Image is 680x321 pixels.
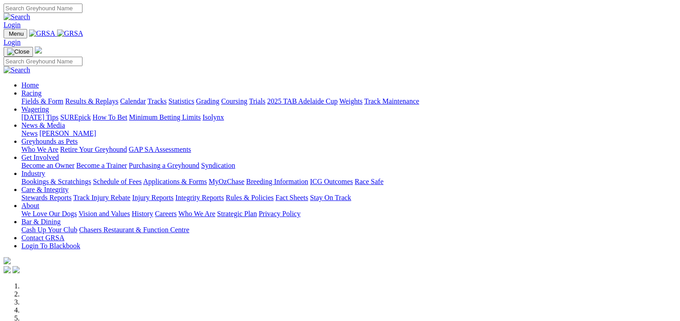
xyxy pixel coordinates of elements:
input: Search [4,57,82,66]
a: Injury Reports [132,194,173,201]
img: GRSA [29,29,55,38]
a: Industry [21,170,45,177]
div: Racing [21,97,676,105]
a: Login To Blackbook [21,242,80,250]
a: ICG Outcomes [310,178,353,185]
a: Weights [339,97,363,105]
a: Applications & Forms [143,178,207,185]
a: Racing [21,89,41,97]
a: Grading [196,97,219,105]
a: Stewards Reports [21,194,71,201]
div: Wagering [21,113,676,121]
div: News & Media [21,129,676,138]
a: Breeding Information [246,178,308,185]
a: Isolynx [202,113,224,121]
a: Purchasing a Greyhound [129,162,199,169]
a: Retire Your Greyhound [60,146,127,153]
span: Menu [9,30,24,37]
img: GRSA [57,29,83,38]
a: Rules & Policies [226,194,274,201]
a: Vision and Values [78,210,130,217]
img: facebook.svg [4,266,11,273]
div: About [21,210,676,218]
a: Track Maintenance [364,97,419,105]
a: Schedule of Fees [93,178,141,185]
a: Strategic Plan [217,210,257,217]
a: News [21,129,37,137]
img: Search [4,66,30,74]
a: Contact GRSA [21,234,64,242]
a: MyOzChase [209,178,244,185]
a: About [21,202,39,209]
a: Login [4,21,21,29]
input: Search [4,4,82,13]
a: Become a Trainer [76,162,127,169]
a: Become an Owner [21,162,74,169]
a: How To Bet [93,113,128,121]
div: Get Involved [21,162,676,170]
a: Tracks [148,97,167,105]
a: History [132,210,153,217]
a: Minimum Betting Limits [129,113,201,121]
a: Greyhounds as Pets [21,138,78,145]
a: Race Safe [354,178,383,185]
a: GAP SA Assessments [129,146,191,153]
a: Statistics [169,97,194,105]
img: Search [4,13,30,21]
a: SUREpick [60,113,91,121]
a: Care & Integrity [21,186,69,193]
a: Chasers Restaurant & Function Centre [79,226,189,233]
a: Trials [249,97,265,105]
a: Careers [155,210,177,217]
a: Fact Sheets [276,194,308,201]
a: Who We Are [178,210,215,217]
a: Results & Replays [65,97,118,105]
a: [PERSON_NAME] [39,129,96,137]
a: Get Involved [21,154,59,161]
a: Home [21,81,39,89]
button: Toggle navigation [4,47,33,57]
img: Close [7,48,29,55]
a: 2025 TAB Adelaide Cup [267,97,338,105]
button: Toggle navigation [4,29,27,38]
a: Syndication [201,162,235,169]
a: Who We Are [21,146,58,153]
div: Greyhounds as Pets [21,146,676,154]
a: Fields & Form [21,97,63,105]
div: Bar & Dining [21,226,676,234]
a: [DATE] Tips [21,113,58,121]
a: Bookings & Scratchings [21,178,91,185]
a: Calendar [120,97,146,105]
img: logo-grsa-white.png [35,46,42,54]
a: News & Media [21,121,65,129]
a: Privacy Policy [259,210,301,217]
div: Industry [21,178,676,186]
img: logo-grsa-white.png [4,257,11,264]
div: Care & Integrity [21,194,676,202]
a: Coursing [221,97,247,105]
a: We Love Our Dogs [21,210,77,217]
a: Wagering [21,105,49,113]
a: Stay On Track [310,194,351,201]
a: Track Injury Rebate [73,194,130,201]
img: twitter.svg [12,266,20,273]
a: Login [4,38,21,46]
a: Cash Up Your Club [21,226,77,233]
a: Bar & Dining [21,218,61,225]
a: Integrity Reports [175,194,224,201]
